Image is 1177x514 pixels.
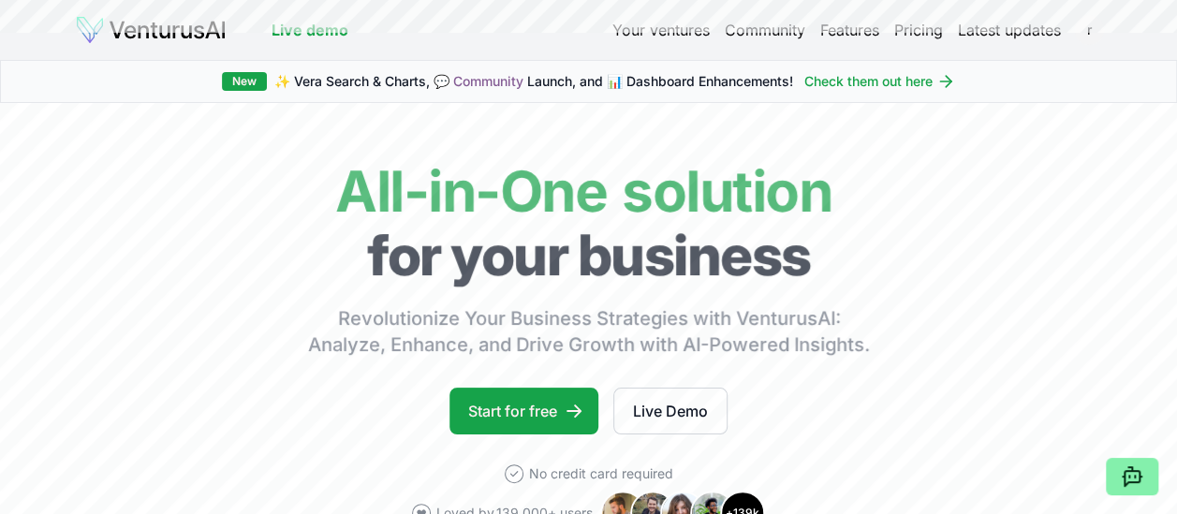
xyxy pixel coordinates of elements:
[274,72,793,91] span: ✨ Vera Search & Charts, 💬 Launch, and 📊 Dashboard Enhancements!
[613,388,728,434] a: Live Demo
[804,72,955,91] a: Check them out here
[453,73,523,89] a: Community
[222,72,267,91] div: New
[449,388,598,434] a: Start for free
[1076,17,1102,43] button: r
